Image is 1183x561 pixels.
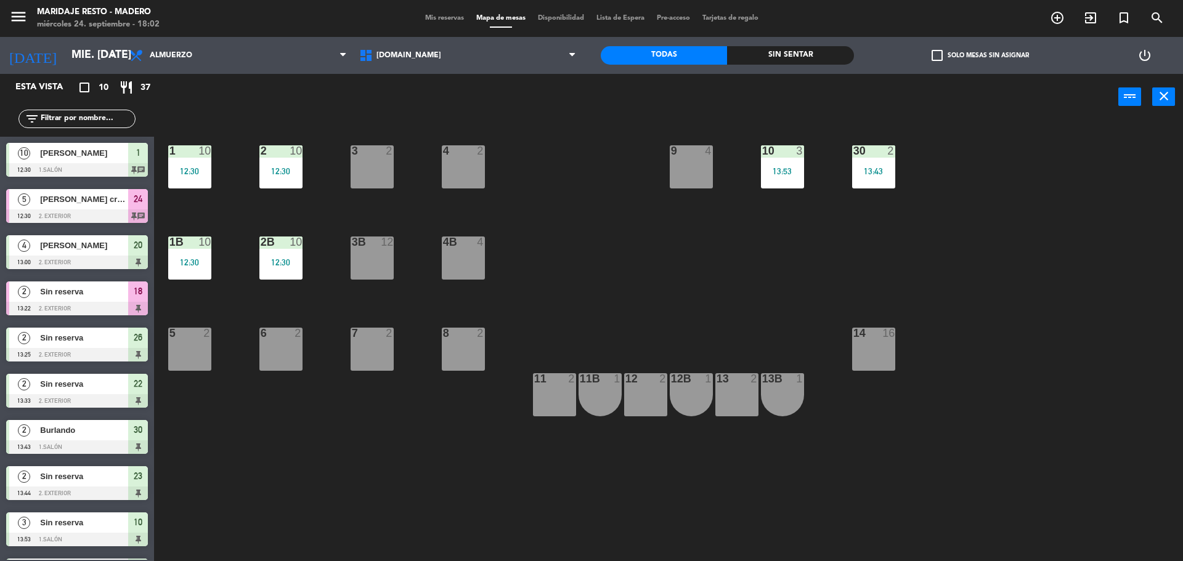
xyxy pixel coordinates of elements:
[18,517,30,529] span: 3
[134,515,142,530] span: 10
[40,331,128,344] span: Sin reserva
[852,167,895,176] div: 13:43
[259,258,303,267] div: 12:30
[796,373,803,384] div: 1
[134,238,142,252] span: 20
[169,328,170,339] div: 5
[1150,10,1165,25] i: search
[18,332,30,344] span: 2
[134,284,142,299] span: 18
[134,330,142,345] span: 26
[37,18,160,31] div: miércoles 24. septiembre - 18:02
[134,192,142,206] span: 24
[1123,89,1137,103] i: power_input
[140,81,150,95] span: 37
[18,424,30,437] span: 2
[134,376,142,391] span: 22
[18,147,30,159] span: 10
[18,193,30,206] span: 5
[717,373,717,384] div: 13
[290,145,302,156] div: 10
[601,46,727,65] div: Todas
[25,111,39,126] i: filter_list
[470,15,532,22] span: Mapa de mesas
[99,81,108,95] span: 10
[419,15,470,22] span: Mis reservas
[590,15,651,22] span: Lista de Espera
[376,51,441,60] span: [DOMAIN_NAME]
[750,373,758,384] div: 2
[477,145,484,156] div: 2
[134,422,142,437] span: 30
[1116,10,1131,25] i: turned_in_not
[882,328,895,339] div: 16
[386,328,393,339] div: 2
[169,145,170,156] div: 1
[625,373,626,384] div: 12
[1050,10,1065,25] i: add_circle_outline
[932,50,1029,61] label: Solo mesas sin asignar
[39,112,135,126] input: Filtrar por nombre...
[796,145,803,156] div: 3
[40,377,128,390] span: Sin reserva
[853,328,854,339] div: 14
[119,80,134,95] i: restaurant
[762,145,763,156] div: 10
[9,7,28,30] button: menu
[853,145,854,156] div: 30
[105,48,120,63] i: arrow_drop_down
[37,6,160,18] div: Maridaje Resto - Madero
[705,373,712,384] div: 1
[134,469,142,483] span: 23
[532,15,590,22] span: Disponibilidad
[290,236,302,248] div: 10
[18,378,30,390] span: 2
[169,236,170,248] div: 1B
[40,239,128,252] span: [PERSON_NAME]
[77,80,92,95] i: crop_square
[295,328,302,339] div: 2
[203,328,211,339] div: 2
[659,373,667,384] div: 2
[168,258,211,267] div: 12:30
[443,145,444,156] div: 4
[198,236,211,248] div: 10
[614,373,621,384] div: 1
[1137,48,1152,63] i: power_settings_new
[477,328,484,339] div: 2
[150,51,192,60] span: Almuerzo
[887,145,895,156] div: 2
[762,373,763,384] div: 13B
[168,167,211,176] div: 12:30
[1083,10,1098,25] i: exit_to_app
[727,46,853,65] div: Sin sentar
[443,236,444,248] div: 4B
[705,145,712,156] div: 4
[386,145,393,156] div: 2
[761,167,804,176] div: 13:53
[1118,87,1141,106] button: power_input
[1157,89,1171,103] i: close
[40,516,128,529] span: Sin reserva
[136,145,140,160] span: 1
[651,15,696,22] span: Pre-acceso
[40,285,128,298] span: Sin reserva
[932,50,943,61] span: check_box_outline_blank
[259,167,303,176] div: 12:30
[477,236,484,248] div: 4
[40,193,128,206] span: [PERSON_NAME] cronica
[40,147,128,159] span: [PERSON_NAME]
[568,373,575,384] div: 2
[1152,87,1175,106] button: close
[198,145,211,156] div: 10
[18,286,30,298] span: 2
[381,236,393,248] div: 12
